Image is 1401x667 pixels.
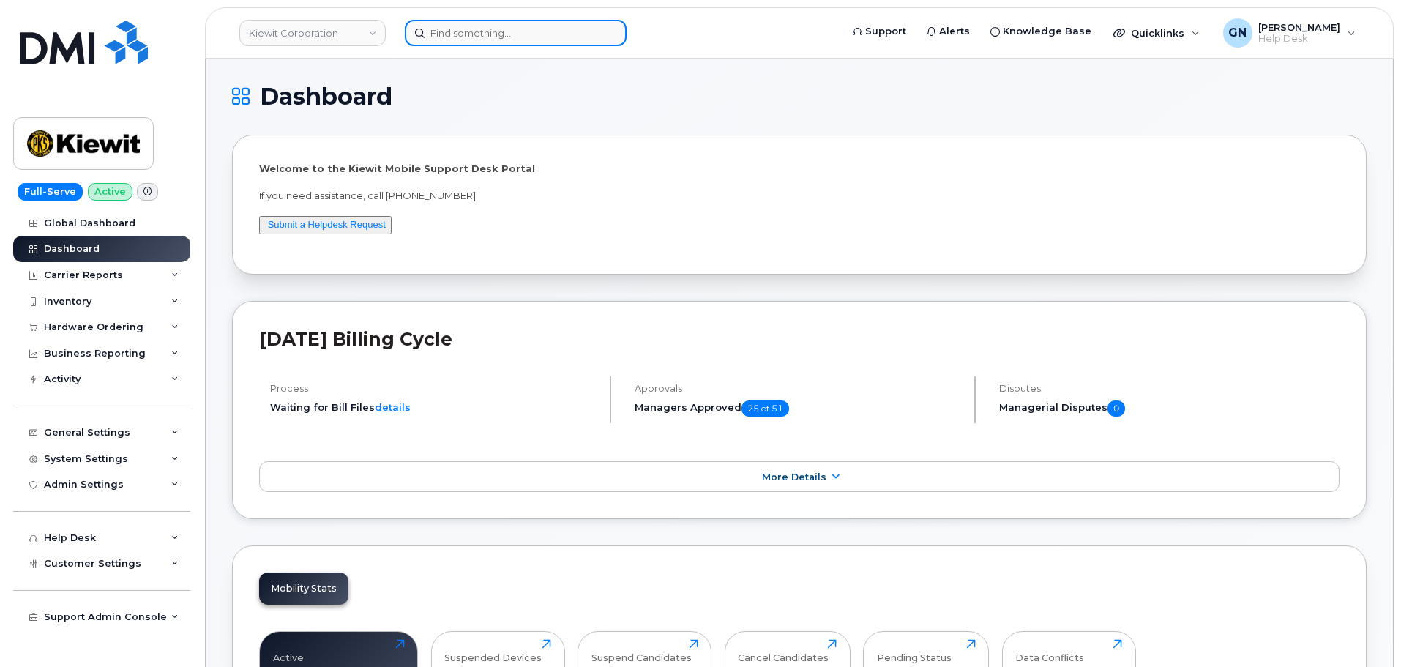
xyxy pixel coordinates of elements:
[1015,639,1084,663] div: Data Conflicts
[999,383,1340,394] h4: Disputes
[591,639,692,663] div: Suspend Candidates
[1337,603,1390,656] iframe: Messenger Launcher
[259,328,1340,350] h2: [DATE] Billing Cycle
[259,162,1340,176] p: Welcome to the Kiewit Mobile Support Desk Portal
[444,639,542,663] div: Suspended Devices
[260,86,392,108] span: Dashboard
[270,400,597,414] li: Waiting for Bill Files
[635,400,962,417] h5: Managers Approved
[268,219,386,230] a: Submit a Helpdesk Request
[375,401,411,413] a: details
[741,400,789,417] span: 25 of 51
[270,383,597,394] h4: Process
[1107,400,1125,417] span: 0
[635,383,962,394] h4: Approvals
[999,400,1340,417] h5: Managerial Disputes
[273,639,304,663] div: Active
[259,216,392,234] button: Submit a Helpdesk Request
[877,639,952,663] div: Pending Status
[762,472,826,482] span: More Details
[738,639,829,663] div: Cancel Candidates
[259,189,1340,203] p: If you need assistance, call [PHONE_NUMBER]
